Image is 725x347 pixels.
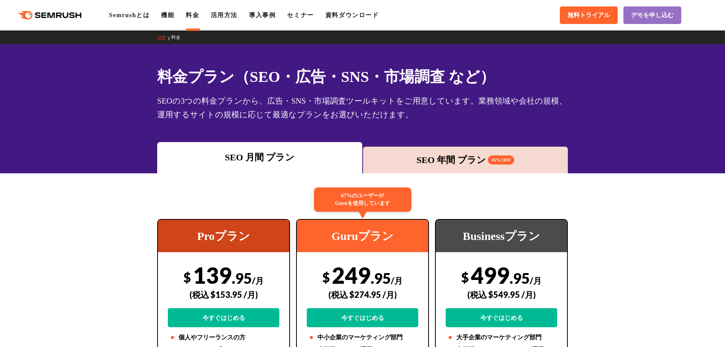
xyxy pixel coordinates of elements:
li: 個人やフリーランスの方 [168,333,279,342]
div: (税込 $153.95 /月) [168,281,279,308]
a: 機能 [161,12,174,18]
a: TOP [157,35,171,40]
span: .95 [232,269,252,287]
span: $ [461,269,469,285]
a: デモを申し込む [623,6,681,24]
span: /月 [530,275,542,286]
div: Guruプラン [297,220,428,252]
div: (税込 $274.95 /月) [307,281,418,308]
li: 中小企業のマーケティング部門 [307,333,418,342]
div: 67%のユーザーが Guruを使用しています [314,187,411,212]
a: Semrushとは [109,12,150,18]
li: 大手企業のマーケティング部門 [446,333,557,342]
span: .95 [371,269,391,287]
a: 資料ダウンロード [325,12,379,18]
div: 139 [168,262,279,327]
span: /月 [391,275,403,286]
span: $ [183,269,191,285]
a: 料金 [186,12,199,18]
a: セミナー [287,12,314,18]
span: .95 [510,269,530,287]
h1: 料金プラン（SEO・広告・SNS・市場調査 など） [157,66,568,88]
span: 無料トライアル [567,11,610,19]
div: 499 [446,262,557,327]
span: デモを申し込む [631,11,674,19]
a: 導入事例 [249,12,276,18]
span: 16% OFF [488,155,514,165]
div: SEOの3つの料金プランから、広告・SNS・市場調査ツールキットをご用意しています。業務領域や会社の規模、運用するサイトの規模に応じて最適なプランをお選びいただけます。 [157,94,568,122]
div: Proプラン [158,220,289,252]
div: SEO 年間 プラン [367,153,564,167]
a: 今すぐはじめる [168,308,279,327]
a: 無料トライアル [560,6,618,24]
a: 活用方法 [211,12,237,18]
div: 249 [307,262,418,327]
div: Businessプラン [436,220,567,252]
a: 今すぐはじめる [307,308,418,327]
span: /月 [252,275,264,286]
span: $ [322,269,330,285]
a: 今すぐはじめる [446,308,557,327]
a: 料金 [171,35,186,40]
div: (税込 $549.95 /月) [446,281,557,308]
div: SEO 月間 プラン [161,150,359,164]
